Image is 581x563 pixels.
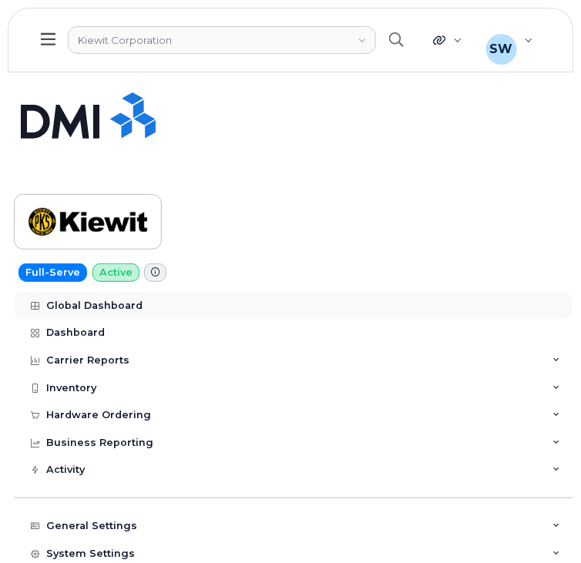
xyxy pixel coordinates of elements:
[18,263,87,282] a: Full-Serve
[68,26,376,54] a: Kiewit Corporation
[475,25,544,55] div: Saliou Wele
[46,382,96,394] div: Inventory
[514,496,569,551] iframe: Messenger Launcher
[46,354,129,367] div: Carrier Reports
[46,437,153,449] div: Business Reporting
[14,292,573,320] a: Global Dashboard
[92,263,139,282] a: Active
[46,300,143,312] div: Global Dashboard
[46,548,135,560] div: System Settings
[21,92,156,139] img: Simplex My-Serve
[46,520,137,532] div: General Settings
[14,319,573,347] a: Dashboard
[46,464,85,476] div: Activity
[490,40,513,59] span: SW
[29,199,147,244] img: Kiewit Corporation
[422,25,472,55] div: Quicklinks
[46,327,105,339] div: Dashboard
[46,409,151,421] div: Hardware Ordering
[14,194,162,250] a: Kiewit Corporation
